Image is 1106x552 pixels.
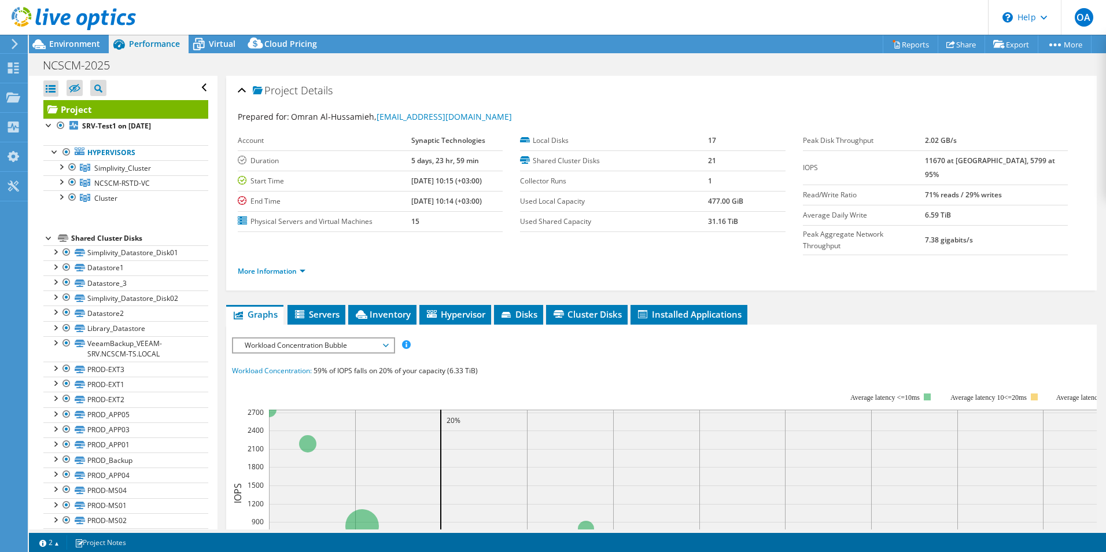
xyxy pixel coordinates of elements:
label: Peak Aggregate Network Throughput [803,229,925,252]
text: 1800 [248,462,264,472]
a: More [1038,35,1092,53]
a: Datastore1 [43,260,208,275]
b: 477.00 GiB [708,196,743,206]
span: Simplivity_Cluster [94,163,151,173]
a: Library_Datastore [43,321,208,336]
span: Hypervisor [425,308,485,320]
b: Synaptic Technologies [411,135,485,145]
a: PROD_Backup [43,452,208,468]
b: 11670 at [GEOGRAPHIC_DATA], 5799 at 95% [925,156,1055,179]
a: PROD-EXT3 [43,362,208,377]
a: Datastore2 [43,306,208,321]
a: Share [938,35,985,53]
text: 900 [252,517,264,527]
label: Duration [238,155,411,167]
b: 6.59 TiB [925,210,951,220]
a: PROD-EXT1 [43,377,208,392]
text: 1500 [248,480,264,490]
a: PROD-MS04 [43,483,208,498]
b: 31.16 TiB [708,216,738,226]
a: Simplivity_Datastore_Disk02 [43,290,208,306]
text: 20% [447,415,460,425]
span: Omran Al-Hussamieh, [291,111,512,122]
text: 1200 [248,499,264,509]
label: End Time [238,196,411,207]
a: PROD_APP03 [43,422,208,437]
b: 15 [411,216,419,226]
label: Shared Cluster Disks [520,155,708,167]
span: Project [253,85,298,97]
label: Peak Disk Throughput [803,135,925,146]
label: Used Local Capacity [520,196,708,207]
a: Export [985,35,1038,53]
span: NCSCM-RSTD-VC [94,178,150,188]
b: [DATE] 10:15 (+03:00) [411,176,482,186]
a: PROD-MS01 [43,498,208,513]
span: Cloud Pricing [264,38,317,49]
label: Local Disks [520,135,708,146]
b: 7.38 gigabits/s [925,235,973,245]
tspan: Average latency 10<=20ms [950,393,1027,402]
a: Datastore_3 [43,275,208,290]
a: Project [43,100,208,119]
a: PROD-MS03 [43,528,208,543]
a: NCSCM-RSTD-VC [43,175,208,190]
a: More Information [238,266,305,276]
span: Installed Applications [636,308,742,320]
b: [DATE] 10:14 (+03:00) [411,196,482,206]
a: Hypervisors [43,145,208,160]
a: Simplivity_Cluster [43,160,208,175]
b: 2.02 GB/s [925,135,957,145]
b: 1 [708,176,712,186]
label: Read/Write Ratio [803,189,925,201]
span: Cluster [94,193,117,203]
span: 59% of IOPS falls on 20% of your capacity (6.33 TiB) [314,366,478,376]
label: Average Daily Write [803,209,925,221]
b: 71% reads / 29% writes [925,190,1002,200]
span: OA [1075,8,1093,27]
div: Shared Cluster Disks [71,231,208,245]
span: Virtual [209,38,235,49]
text: IOPS [231,483,244,503]
a: PROD-EXT2 [43,392,208,407]
b: 21 [708,156,716,165]
span: Cluster Disks [552,308,622,320]
a: SRV-Test1 on [DATE] [43,119,208,134]
a: PROD-MS02 [43,513,208,528]
svg: \n [1002,12,1013,23]
a: Project Notes [67,535,134,550]
b: SRV-Test1 on [DATE] [82,121,151,131]
text: 2700 [248,407,264,417]
span: Disks [500,308,537,320]
label: Account [238,135,411,146]
label: Used Shared Capacity [520,216,708,227]
label: IOPS [803,162,925,174]
span: Workload Concentration Bubble [239,338,388,352]
a: 2 [31,535,67,550]
label: Physical Servers and Virtual Machines [238,216,411,227]
b: 5 days, 23 hr, 59 min [411,156,479,165]
a: PROD_APP05 [43,407,208,422]
text: 2400 [248,425,264,435]
span: Workload Concentration: [232,366,312,376]
label: Collector Runs [520,175,708,187]
label: Start Time [238,175,411,187]
tspan: Average latency <=10ms [850,393,920,402]
span: Performance [129,38,180,49]
span: Inventory [354,308,411,320]
a: PROD_APP01 [43,437,208,452]
a: PROD_APP04 [43,468,208,483]
span: Details [301,83,333,97]
text: 2100 [248,444,264,454]
a: [EMAIL_ADDRESS][DOMAIN_NAME] [377,111,512,122]
a: Reports [883,35,938,53]
a: VeeamBackup_VEEAM-SRV.NCSCM-TS.LOCAL [43,336,208,362]
span: Graphs [232,308,278,320]
span: Environment [49,38,100,49]
b: 17 [708,135,716,145]
h1: NCSCM-2025 [38,59,128,72]
label: Prepared for: [238,111,289,122]
a: Cluster [43,190,208,205]
a: Simplivity_Datastore_Disk01 [43,245,208,260]
span: Servers [293,308,340,320]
